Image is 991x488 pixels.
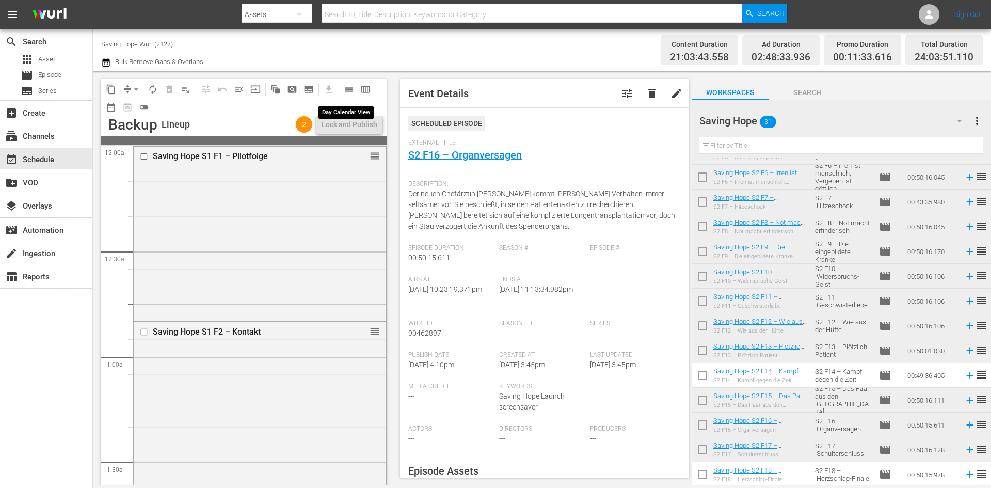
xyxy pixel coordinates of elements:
a: S2 F16 – Organversagen [408,149,522,161]
svg: Add to Schedule [964,345,976,356]
svg: Add to Schedule [964,419,976,431]
td: S2 F9 – Die eingebildete Kranke [811,239,875,264]
span: Episode [879,468,891,481]
span: [DATE] 3:45pm [590,360,636,369]
div: S2 F13 – Plötzlich Patient [713,352,807,359]
svg: Add to Schedule [964,196,976,208]
td: S2 F14 – Kampf gegen die Zeit [811,363,875,388]
div: S2 F8 – Not macht erfinderisch [713,228,807,235]
span: Episode [879,221,891,233]
a: Saving Hope S2 F11 – Geschwisterliebe [713,293,781,308]
span: reorder [976,369,988,381]
span: Episode Duration [408,244,494,253]
span: 02:48:33.936 [752,52,810,64]
svg: Add to Schedule [964,320,976,332]
span: Search [757,4,785,23]
span: reorder [976,393,988,406]
span: Series [21,85,33,97]
a: Saving Hope S2 F16 – Organversagen [713,417,777,432]
div: S2 F16 – Organversagen [713,427,807,433]
span: reorder [976,319,988,332]
span: 24 hours Lineup View is OFF [136,99,152,116]
td: 00:50:16.045 [903,165,960,190]
div: S2 F11 – Geschwisterliebe [713,303,807,309]
div: Saving Hope S1 F2 – Kontakt [153,327,334,337]
td: 00:50:16.111 [903,388,960,413]
td: S2 F18 – Herzschlag-Finale [811,462,875,487]
td: S2 F10 – Widerspruchs-Geist [811,264,875,289]
span: Update Metadata from Key Asset [247,81,264,98]
span: Select an event to delete [161,81,178,98]
span: 00:50:15.611 [408,254,450,262]
span: compress [122,84,133,95]
span: reorder [976,294,988,307]
div: S2 F17 – Schulterschluss [713,451,807,458]
svg: Add to Schedule [964,221,976,232]
div: S2 F18 – Herzschlag-Finale [713,476,807,483]
div: S2 F12 – Wie aus der Hüfte [713,327,807,334]
svg: Add to Schedule [964,171,976,183]
span: Customize Events [194,79,214,99]
svg: Add to Schedule [964,444,976,455]
td: S2 F13 – Plötzlich Patient [811,338,875,363]
a: Saving Hope S2 F18 – Herzschlag-Finale [713,466,781,482]
td: 00:49:36.405 [903,363,960,388]
span: Der neuen Chefärztin [PERSON_NAME] kommt [PERSON_NAME] Verhalten immer seltsamer vor. Sie beschli... [408,190,675,230]
span: Episode [879,369,891,382]
span: more_vert [971,115,983,127]
div: Content Duration [670,37,729,52]
td: S2 F17 – Schulterschluss [811,437,875,462]
a: Saving Hope S2 F15 – Das Paar aus den [GEOGRAPHIC_DATA] [713,392,806,407]
span: Episode # [590,244,676,253]
td: 00:50:01.030 [903,338,960,363]
span: VOD [5,177,18,189]
span: Episode [879,171,891,183]
a: Saving Hope S2 F13 – Plötzlich Patient [713,342,804,358]
span: Episode [879,196,891,208]
div: S2 F7 – Hitzeschock [713,203,807,210]
td: 00:50:15.978 [903,462,960,487]
span: View Backup [119,99,136,116]
td: 00:50:16.106 [903,264,960,289]
td: S2 F8 – Not macht erfinderisch [811,214,875,239]
span: Season Title [499,320,585,328]
span: reorder [976,418,988,431]
span: delete [646,87,658,100]
span: calendar_view_day_outlined [344,84,354,95]
span: Directors [499,425,585,433]
span: Created At [499,351,585,359]
span: Episode Assets [408,465,478,477]
span: Actors [408,425,494,433]
span: Episode [879,394,891,406]
span: --- [590,434,596,443]
span: Download as CSV [317,79,337,99]
button: more_vert [971,108,983,133]
span: Create Series Block [300,81,317,98]
td: S2 F7 – Hitzeschock [811,190,875,214]
button: reorder [370,150,380,161]
span: Airs At [408,276,494,284]
div: Lineup [162,119,190,130]
span: [DATE] 3:45pm [499,360,545,369]
td: S2 F15 – Das Paar aus den [GEOGRAPHIC_DATA] [811,388,875,413]
div: Promo Duration [833,37,892,52]
span: Publish Date [408,351,494,359]
span: content_copy [106,84,116,95]
span: Search [769,86,846,99]
span: Automation [5,224,18,237]
button: Lock and Publish [316,115,382,134]
svg: Add to Schedule [964,395,976,406]
span: Episode [879,444,891,456]
span: Create [5,107,18,119]
span: 90462897 [408,329,441,337]
td: 00:50:16.106 [903,289,960,313]
button: tune [615,81,640,106]
span: Producers [590,425,676,433]
span: Saving Hope Launch screensaver [499,392,565,411]
span: 24:03:51.110 [915,52,973,64]
div: Saving Hope S1 F1 – Pilotfolge [153,151,334,161]
span: Fill episodes with ad slates [231,81,247,98]
td: S2 F12 – Wie aus der Hüfte [811,313,875,338]
span: Episode [879,245,891,258]
svg: Add to Schedule [964,370,976,381]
